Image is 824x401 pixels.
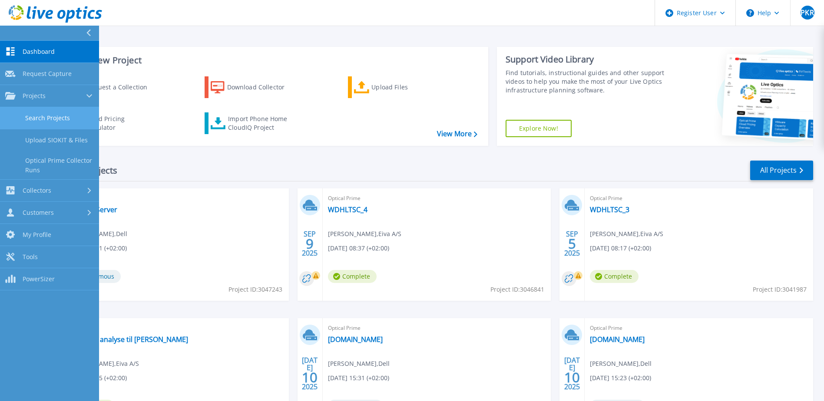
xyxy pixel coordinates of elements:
[228,285,282,294] span: Project ID: 3047243
[23,70,72,78] span: Request Capture
[23,92,46,100] span: Projects
[62,56,477,65] h3: Start a New Project
[85,115,155,132] div: Cloud Pricing Calculator
[753,285,807,294] span: Project ID: 3041987
[205,76,301,98] a: Download Collector
[23,209,54,217] span: Customers
[328,229,401,239] span: [PERSON_NAME] , Eiva A/S
[66,335,188,344] a: Liveoptics analyse til [PERSON_NAME]
[437,130,477,138] a: View More
[590,243,651,253] span: [DATE] 08:17 (+02:00)
[328,243,389,253] span: [DATE] 08:37 (+02:00)
[590,359,652,368] span: [PERSON_NAME] , Dell
[590,205,629,214] a: WDHLTSC_3
[66,323,284,333] span: Optical Prime
[23,187,51,194] span: Collectors
[228,115,296,132] div: Import Phone Home CloudIQ Project
[801,9,814,16] span: PKR
[302,374,318,381] span: 10
[23,275,55,283] span: PowerSizer
[328,359,390,368] span: [PERSON_NAME] , Dell
[62,112,159,134] a: Cloud Pricing Calculator
[301,358,318,389] div: [DATE] 2025
[62,76,159,98] a: Request a Collection
[66,194,284,203] span: Optical Prime
[506,120,572,137] a: Explore Now!
[328,270,377,283] span: Complete
[564,358,580,389] div: [DATE] 2025
[506,54,667,65] div: Support Video Library
[590,323,808,333] span: Optical Prime
[564,228,580,260] div: SEP 2025
[328,194,546,203] span: Optical Prime
[590,373,651,383] span: [DATE] 15:23 (+02:00)
[86,79,156,96] div: Request a Collection
[568,240,576,247] span: 5
[227,79,297,96] div: Download Collector
[348,76,445,98] a: Upload Files
[328,323,546,333] span: Optical Prime
[590,270,639,283] span: Complete
[301,228,318,260] div: SEP 2025
[590,194,808,203] span: Optical Prime
[564,374,580,381] span: 10
[66,359,139,368] span: [PERSON_NAME] , Eiva A/S
[490,285,544,294] span: Project ID: 3046841
[371,79,441,96] div: Upload Files
[590,229,663,239] span: [PERSON_NAME] , Eiva A/S
[23,48,55,56] span: Dashboard
[328,373,389,383] span: [DATE] 15:31 (+02:00)
[328,335,383,344] a: [DOMAIN_NAME]
[23,231,51,239] span: My Profile
[590,335,645,344] a: [DOMAIN_NAME]
[750,161,813,180] a: All Projects
[306,240,314,247] span: 9
[328,205,367,214] a: WDHLTSC_4
[23,253,38,261] span: Tools
[506,69,667,95] div: Find tutorials, instructional guides and other support videos to help you make the most of your L...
